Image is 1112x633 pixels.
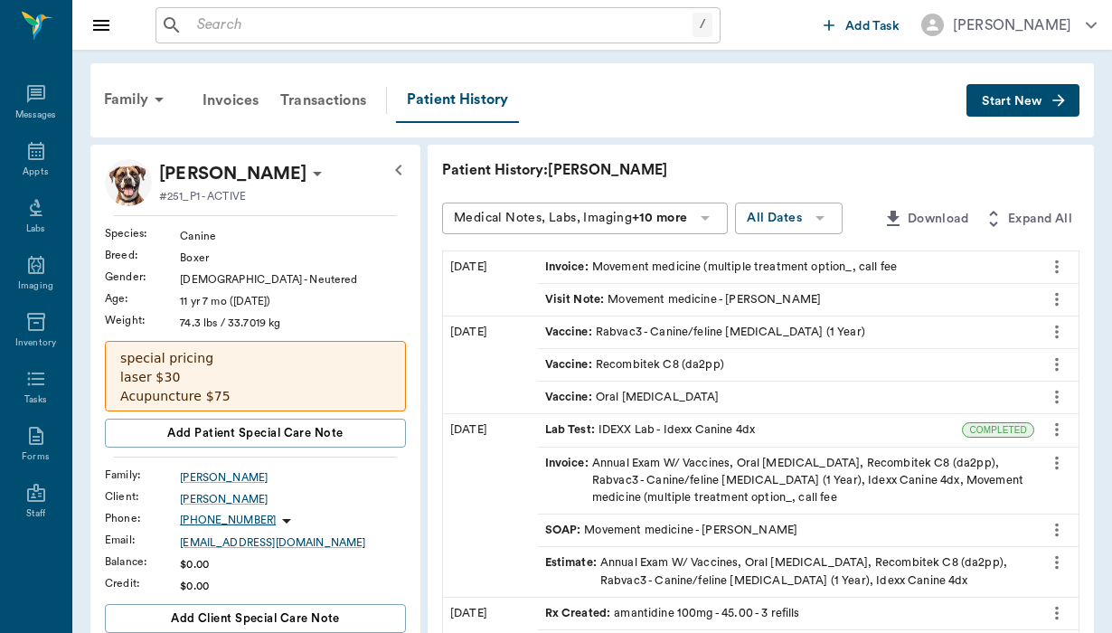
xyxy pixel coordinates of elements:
div: Movement medicine - [PERSON_NAME] [545,522,798,539]
div: Client : [105,488,180,505]
span: Invoice : [545,455,592,507]
div: Annual Exam W/ Vaccines, Oral [MEDICAL_DATA], Recombitek C8 (da2pp), Rabvac3 - Canine/feline [MED... [545,455,1027,507]
button: more [1042,515,1071,545]
div: 11 yr 7 mo ([DATE]) [180,293,406,309]
img: Profile Image [105,159,152,206]
div: Movement medicine (multiple treatment option_, call fee [545,259,897,276]
div: [DATE] [443,251,538,316]
button: Start New [966,84,1079,118]
div: Appts [23,165,48,179]
p: #251_P1 - ACTIVE [159,188,246,204]
div: Family : [105,467,180,483]
a: Transactions [269,79,377,122]
div: [DEMOGRAPHIC_DATA] - Neutered [180,271,406,288]
div: [PERSON_NAME] [953,14,1071,36]
div: Credit : [105,575,180,591]
button: more [1042,598,1071,628]
button: more [1042,414,1071,445]
span: Lab Test : [545,421,598,439]
span: Invoice : [545,259,592,276]
div: Imaging [18,279,53,293]
button: more [1042,316,1071,347]
p: [PERSON_NAME] [159,159,306,188]
button: Download [875,203,975,236]
div: COMPLETED [962,422,1034,438]
div: Forms [22,450,49,464]
div: Movement medicine - [PERSON_NAME] [545,291,822,308]
div: Species : [105,225,180,241]
button: more [1042,547,1071,578]
div: Email : [105,532,180,548]
input: Search [190,13,693,38]
span: Expand All [1008,208,1072,231]
div: Inventory [15,336,56,350]
div: [DATE] [443,414,538,596]
div: 74.3 lbs / 33.7019 kg [180,315,406,331]
div: / [693,13,712,37]
div: Canine [180,228,406,244]
div: Phone : [105,510,180,526]
span: Vaccine : [545,324,596,341]
b: +10 more [632,212,687,224]
span: Visit Note : [545,291,608,308]
button: Expand All [975,203,1079,236]
div: Staff [26,507,45,521]
div: Tasks [24,393,47,407]
a: [PERSON_NAME] [180,469,406,486]
div: Weight : [105,312,180,328]
div: Annual Exam W/ Vaccines, Oral [MEDICAL_DATA], Recombitek C8 (da2pp), Rabvac3 - Canine/feline [MED... [545,554,1027,589]
div: Boxer [180,250,406,266]
div: $0.00 [180,556,406,572]
p: [PHONE_NUMBER] [180,513,276,528]
button: [PERSON_NAME] [907,8,1111,42]
div: Rabvac3 - Canine/feline [MEDICAL_DATA] (1 Year) [545,324,865,341]
div: Oral [MEDICAL_DATA] [545,389,720,406]
button: more [1042,251,1071,282]
div: Balance : [105,553,180,570]
div: IDEXX Lab - Idexx Canine 4dx [545,421,756,439]
div: Age : [105,290,180,307]
span: COMPLETED [963,423,1033,437]
button: Add patient Special Care Note [105,419,406,448]
span: Vaccine : [545,356,596,373]
div: Family [93,78,181,121]
button: All Dates [735,203,843,234]
div: Gender : [105,269,180,285]
p: special pricing laser $30 Acupuncture $75 Call fee $80 [120,349,391,425]
div: Labs [26,222,45,236]
button: more [1042,448,1071,478]
button: more [1042,349,1071,380]
span: Add client Special Care Note [171,609,340,628]
iframe: Intercom live chat [18,572,61,615]
span: Add patient Special Care Note [167,423,343,443]
a: [PERSON_NAME] [180,491,406,507]
div: [DATE] [443,316,538,414]
a: Patient History [396,78,519,123]
button: Add Task [816,8,907,42]
button: more [1042,382,1071,412]
span: Vaccine : [545,389,596,406]
p: Patient History: [PERSON_NAME] [442,159,985,181]
button: more [1042,284,1071,315]
span: SOAP : [545,522,585,539]
span: Estimate : [545,554,600,589]
button: Close drawer [83,7,119,43]
div: amantidine 100mg - 45.00 - 3 refills [545,605,800,622]
div: Breed : [105,247,180,263]
div: Messages [15,109,57,122]
a: Invoices [192,79,269,122]
span: Rx Created : [545,605,615,622]
button: Add client Special Care Note [105,604,406,633]
div: Medical Notes, Labs, Imaging [454,207,687,230]
div: Recombitek C8 (da2pp) [545,356,724,373]
div: Tyson Adair [159,159,306,188]
div: $0.00 [180,578,406,594]
a: [EMAIL_ADDRESS][DOMAIN_NAME] [180,534,406,551]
